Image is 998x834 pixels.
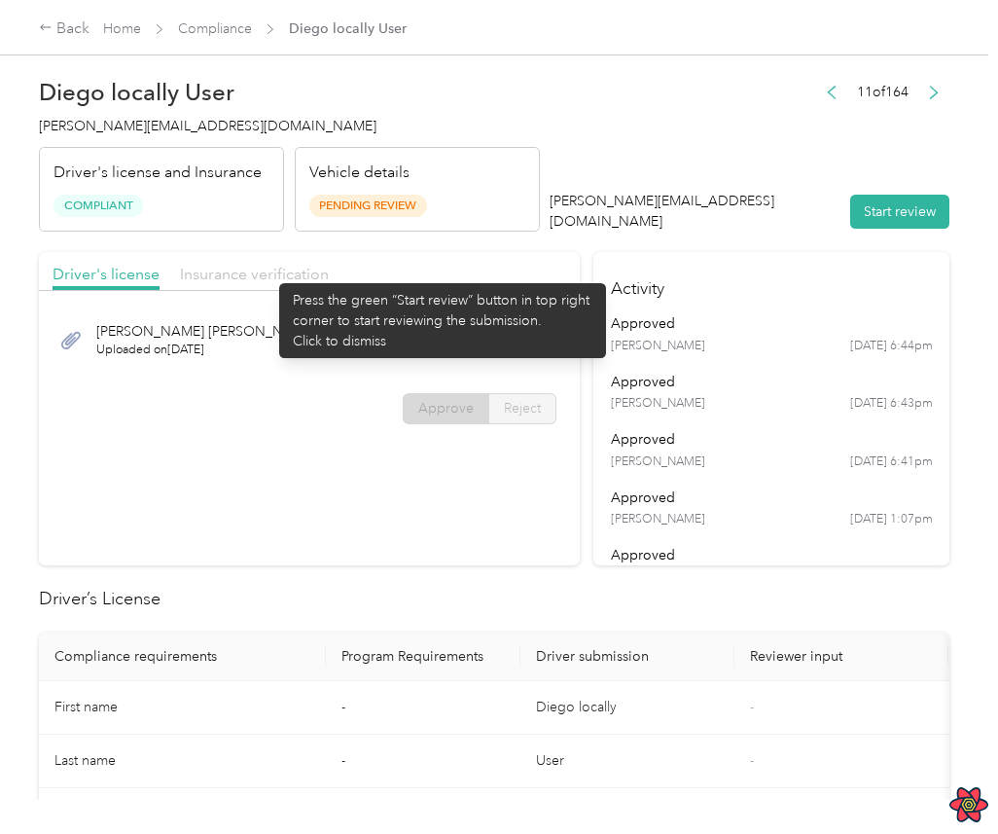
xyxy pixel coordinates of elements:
a: Compliance [178,20,252,37]
button: Open React Query Devtools [949,785,988,824]
a: Home [103,20,141,37]
span: [PERSON_NAME] [PERSON_NAME] DESENVOLVIMENTO - REC.pdf [96,321,495,342]
td: - [326,681,520,735]
span: Compliant [53,195,143,217]
span: Diego locally User [289,18,407,39]
div: [PERSON_NAME][EMAIL_ADDRESS][DOMAIN_NAME] [550,191,840,232]
time: [DATE] 6:41pm [850,453,933,471]
span: [PERSON_NAME] [611,338,705,355]
span: - [750,699,754,715]
span: Insurance verification [180,265,329,283]
span: [PERSON_NAME][EMAIL_ADDRESS][DOMAIN_NAME] [39,118,376,134]
button: Start review [850,195,949,229]
span: Pending Review [309,195,427,217]
iframe: Everlance-gr Chat Button Frame [889,725,998,834]
div: approved [611,429,933,450]
div: approved [611,372,933,392]
span: Reject [504,400,541,417]
th: Compliance requirements [39,633,326,681]
h2: Diego locally User [39,79,540,106]
span: [PERSON_NAME] [611,511,705,528]
h2: Driver’s License [39,586,949,612]
span: [PERSON_NAME] [611,395,705,413]
td: First name [39,681,326,735]
th: Driver submission [520,633,734,681]
span: Driver's license [53,265,160,283]
td: User [520,735,734,788]
time: [DATE] 6:44pm [850,338,933,355]
time: [DATE] 6:43pm [850,395,933,413]
span: 11 of 164 [857,82,909,102]
span: Uploaded on [DATE] [96,342,495,359]
span: Last name [54,752,116,769]
th: Program Requirements [326,633,520,681]
div: approved [611,545,933,565]
h4: Activity [593,252,949,313]
span: [PERSON_NAME] [611,453,705,471]
p: Vehicle details [309,162,410,185]
div: approved [611,488,933,508]
span: Approve [418,400,474,417]
td: Last name [39,735,326,788]
p: Driver's license and Insurance [53,162,262,185]
time: [DATE] 1:07pm [850,511,933,528]
th: Reviewer input [734,633,948,681]
td: - [326,735,520,788]
span: First name [54,699,118,715]
div: Back [39,18,89,41]
span: - [750,752,754,769]
div: approved [611,313,933,334]
td: Diego locally [520,681,734,735]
